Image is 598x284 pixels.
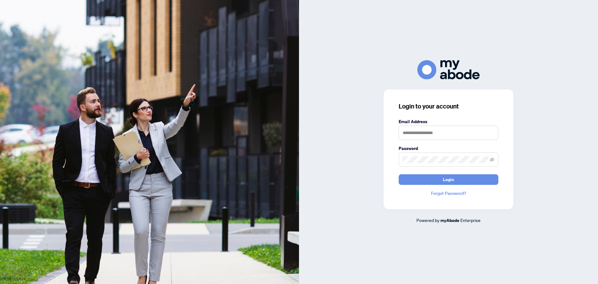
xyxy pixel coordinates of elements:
[460,217,481,223] span: Enterprise
[399,118,498,125] label: Email Address
[443,175,454,185] span: Login
[490,157,494,162] span: eye-invisible
[416,217,439,223] span: Powered by
[417,60,480,79] img: ma-logo
[399,190,498,197] a: Forgot Password?
[399,102,498,111] h3: Login to your account
[440,217,459,224] a: myAbode
[399,145,498,152] label: Password
[399,174,498,185] button: Login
